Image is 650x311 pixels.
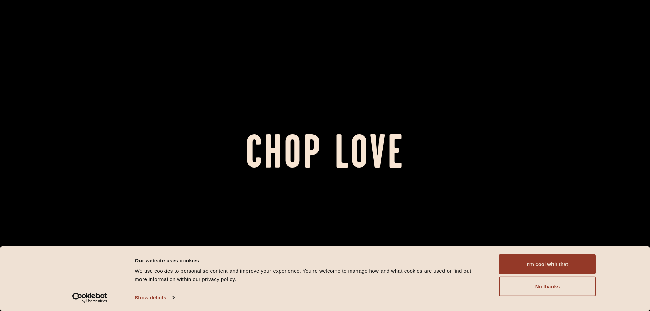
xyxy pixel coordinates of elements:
[60,293,120,303] a: Usercentrics Cookiebot - opens in a new window
[135,293,174,303] a: Show details
[499,277,596,296] button: No thanks
[499,254,596,274] button: I'm cool with that
[135,256,484,264] div: Our website uses cookies
[135,267,484,283] div: We use cookies to personalise content and improve your experience. You're welcome to manage how a...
